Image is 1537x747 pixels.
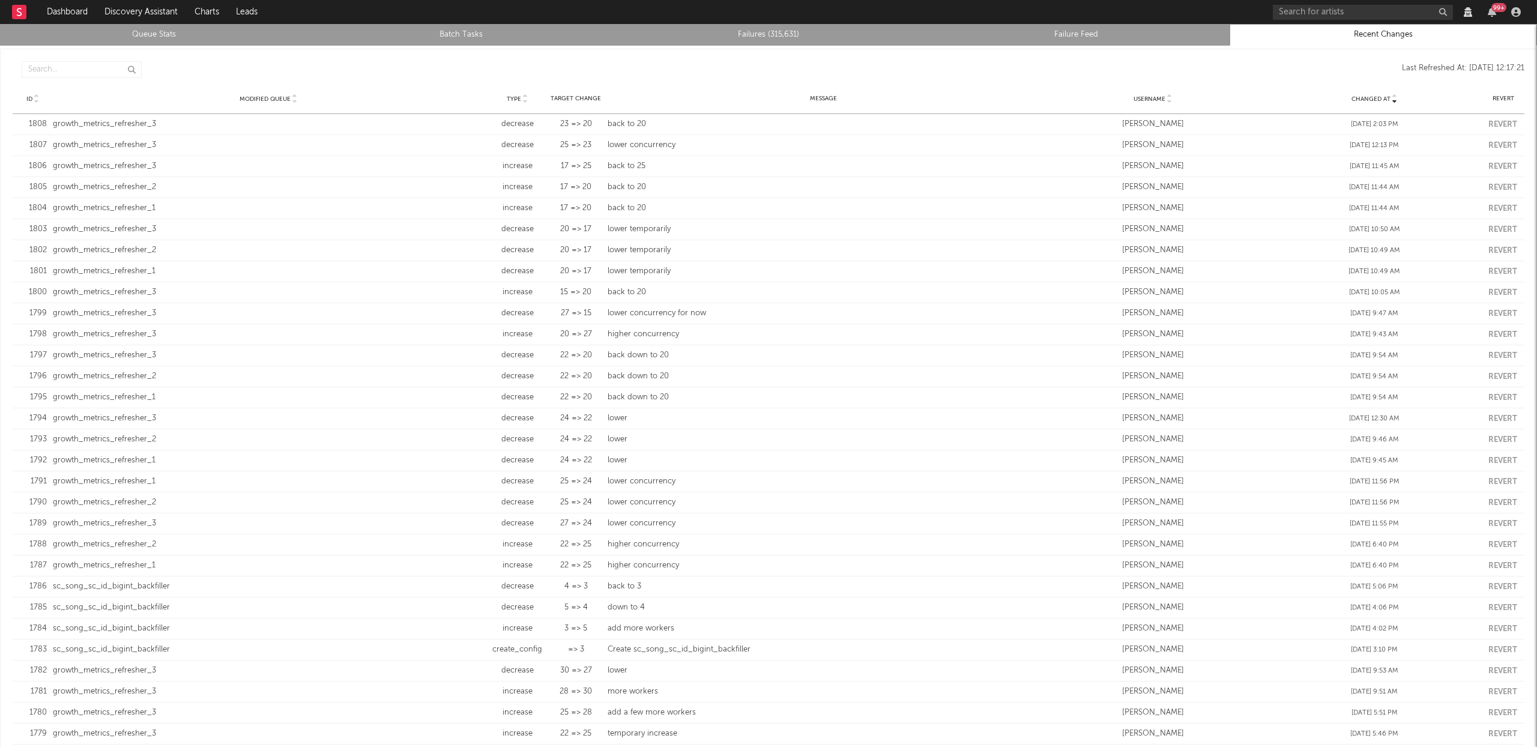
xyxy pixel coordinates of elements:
[608,118,1039,130] div: back to 20
[1488,541,1517,549] button: Revert
[1488,331,1517,339] button: Revert
[551,223,602,235] div: 20 => 17
[1045,581,1260,593] div: [PERSON_NAME]
[551,707,602,719] div: 25 => 28
[491,434,545,446] div: decrease
[608,307,1039,319] div: lower concurrency for now
[1488,289,1517,297] button: Revert
[491,202,545,214] div: increase
[491,602,545,614] div: decrease
[19,265,47,277] div: 1801
[551,434,602,446] div: 24 => 22
[608,286,1039,298] div: back to 20
[1488,94,1518,103] div: Revert
[1267,267,1482,277] div: [DATE] 10:49 AM
[551,455,602,467] div: 24 => 22
[19,202,47,214] div: 1804
[19,307,47,319] div: 1799
[608,181,1039,193] div: back to 20
[1134,95,1165,103] span: Username
[1488,646,1517,654] button: Revert
[19,349,47,361] div: 1797
[1488,583,1517,591] button: Revert
[53,370,485,383] div: growth_metrics_refresher_2
[1488,226,1517,234] button: Revert
[1045,139,1260,151] div: [PERSON_NAME]
[551,307,602,319] div: 27 => 15
[1488,499,1517,507] button: Revert
[491,455,545,467] div: decrease
[608,160,1039,172] div: back to 25
[1267,372,1482,382] div: [DATE] 9:54 AM
[608,328,1039,340] div: higher concurrency
[1045,307,1260,319] div: [PERSON_NAME]
[551,370,602,383] div: 22 => 20
[1267,540,1482,550] div: [DATE] 6:40 PM
[551,602,602,614] div: 5 => 4
[608,581,1039,593] div: back to 3
[1488,268,1517,276] button: Revert
[19,581,47,593] div: 1786
[53,160,485,172] div: growth_metrics_refresher_3
[19,139,47,151] div: 1807
[491,118,545,130] div: decrease
[1045,202,1260,214] div: [PERSON_NAME]
[53,392,485,404] div: growth_metrics_refresher_1
[1045,118,1260,130] div: [PERSON_NAME]
[1267,414,1482,424] div: [DATE] 12:30 AM
[1267,498,1482,508] div: [DATE] 11:56 PM
[1045,665,1260,677] div: [PERSON_NAME]
[1267,162,1482,172] div: [DATE] 11:45 AM
[621,28,916,42] a: Failures (315,631)
[1045,644,1260,656] div: [PERSON_NAME]
[1267,435,1482,445] div: [DATE] 9:46 AM
[314,28,608,42] a: Batch Tasks
[53,518,485,530] div: growth_metrics_refresher_3
[551,349,602,361] div: 22 => 20
[53,581,485,593] div: sc_song_sc_id_bigint_backfiller
[19,370,47,383] div: 1796
[53,265,485,277] div: growth_metrics_refresher_1
[1488,730,1517,738] button: Revert
[1267,141,1482,151] div: [DATE] 12:13 PM
[491,349,545,361] div: decrease
[53,476,485,488] div: growth_metrics_refresher_1
[19,728,47,740] div: 1779
[608,518,1039,530] div: lower concurrency
[19,497,47,509] div: 1790
[1488,478,1517,486] button: Revert
[1045,392,1260,404] div: [PERSON_NAME]
[1351,95,1391,103] span: Changed At
[608,497,1039,509] div: lower concurrency
[608,707,1039,719] div: add a few more workers
[19,476,47,488] div: 1791
[608,476,1039,488] div: lower concurrency
[19,118,47,130] div: 1808
[19,518,47,530] div: 1789
[551,581,602,593] div: 4 => 3
[491,476,545,488] div: decrease
[19,560,47,572] div: 1787
[19,223,47,235] div: 1803
[551,118,602,130] div: 23 => 20
[608,602,1039,614] div: down to 4
[53,349,485,361] div: growth_metrics_refresher_3
[1267,687,1482,697] div: [DATE] 9:51 AM
[608,623,1039,635] div: add more workers
[53,497,485,509] div: growth_metrics_refresher_2
[551,497,602,509] div: 25 => 24
[1267,204,1482,214] div: [DATE] 11:44 AM
[1267,603,1482,613] div: [DATE] 4:06 PM
[240,95,291,103] span: Modified Queue
[1045,686,1260,698] div: [PERSON_NAME]
[491,286,545,298] div: increase
[1045,497,1260,509] div: [PERSON_NAME]
[1045,413,1260,425] div: [PERSON_NAME]
[19,602,47,614] div: 1785
[551,202,602,214] div: 17 => 20
[551,286,602,298] div: 15 => 20
[608,139,1039,151] div: lower concurrency
[1267,309,1482,319] div: [DATE] 9:47 AM
[1267,456,1482,466] div: [DATE] 9:45 AM
[491,392,545,404] div: decrease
